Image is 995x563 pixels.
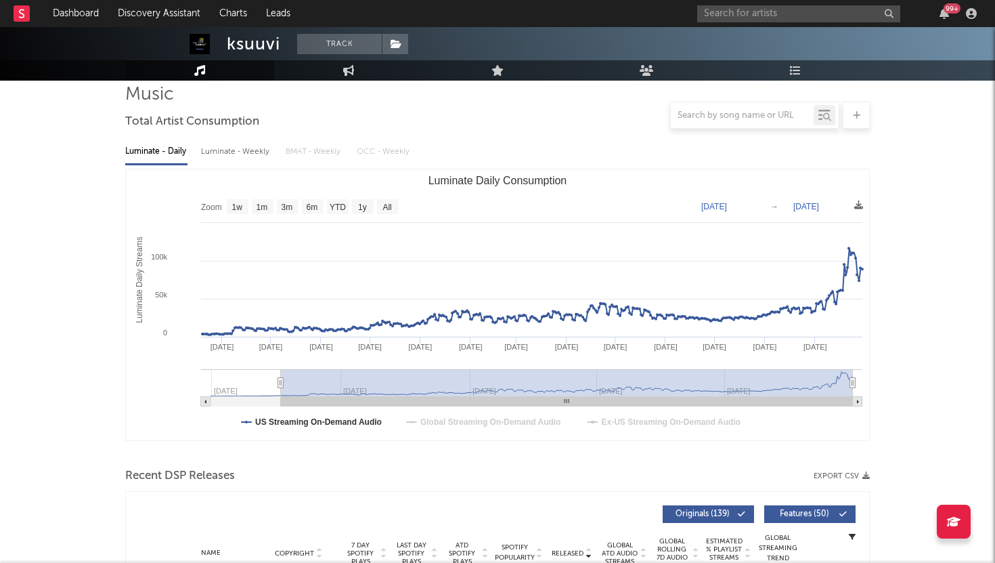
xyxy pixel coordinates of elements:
text: [DATE] [701,202,727,211]
div: 99 + [944,3,960,14]
text: 100k [151,253,167,261]
text: 1w [232,203,243,212]
text: Zoom [201,203,222,212]
text: 1y [358,203,367,212]
text: → [770,202,778,211]
button: Export CSV [814,472,870,480]
text: Global Streaming On-Demand Audio [420,417,561,427]
text: [DATE] [803,343,827,351]
span: Music [125,87,174,103]
span: Features ( 50 ) [773,510,835,518]
text: 0 [163,329,167,337]
span: Recent DSP Releases [125,468,235,484]
text: 1m [257,203,268,212]
button: 99+ [939,8,949,19]
text: [DATE] [753,343,777,351]
text: US Streaming On-Demand Audio [255,417,382,427]
svg: Luminate Daily Consumption [126,169,869,440]
div: Name [167,548,255,558]
span: Released [552,549,583,558]
text: [DATE] [504,343,528,351]
button: Originals(139) [663,505,754,523]
text: [DATE] [409,343,433,351]
text: Ex-US Streaming On-Demand Audio [602,417,741,427]
text: YTD [330,203,346,212]
div: Luminate - Weekly [201,140,272,163]
span: Copyright [275,549,314,558]
button: Features(50) [764,505,856,523]
text: 3m [282,203,293,212]
text: Luminate Daily Streams [135,236,144,322]
input: Search by song name or URL [671,110,814,121]
input: Search for artists [697,5,900,22]
text: [DATE] [555,343,579,351]
text: [DATE] [211,343,234,351]
text: [DATE] [309,343,333,351]
text: Luminate Daily Consumption [428,175,567,186]
text: [DATE] [459,343,483,351]
text: [DATE] [259,343,283,351]
text: [DATE] [358,343,382,351]
text: [DATE] [654,343,678,351]
span: Spotify Popularity [495,543,535,563]
div: Luminate - Daily [125,140,187,163]
text: All [382,203,391,212]
text: [DATE] [604,343,627,351]
text: 50k [155,291,167,299]
button: Track [297,34,382,54]
text: 6m [307,203,318,212]
text: [DATE] [703,343,726,351]
span: Originals ( 139 ) [671,510,734,518]
div: ksuuvi [227,34,280,54]
text: [DATE] [793,202,819,211]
